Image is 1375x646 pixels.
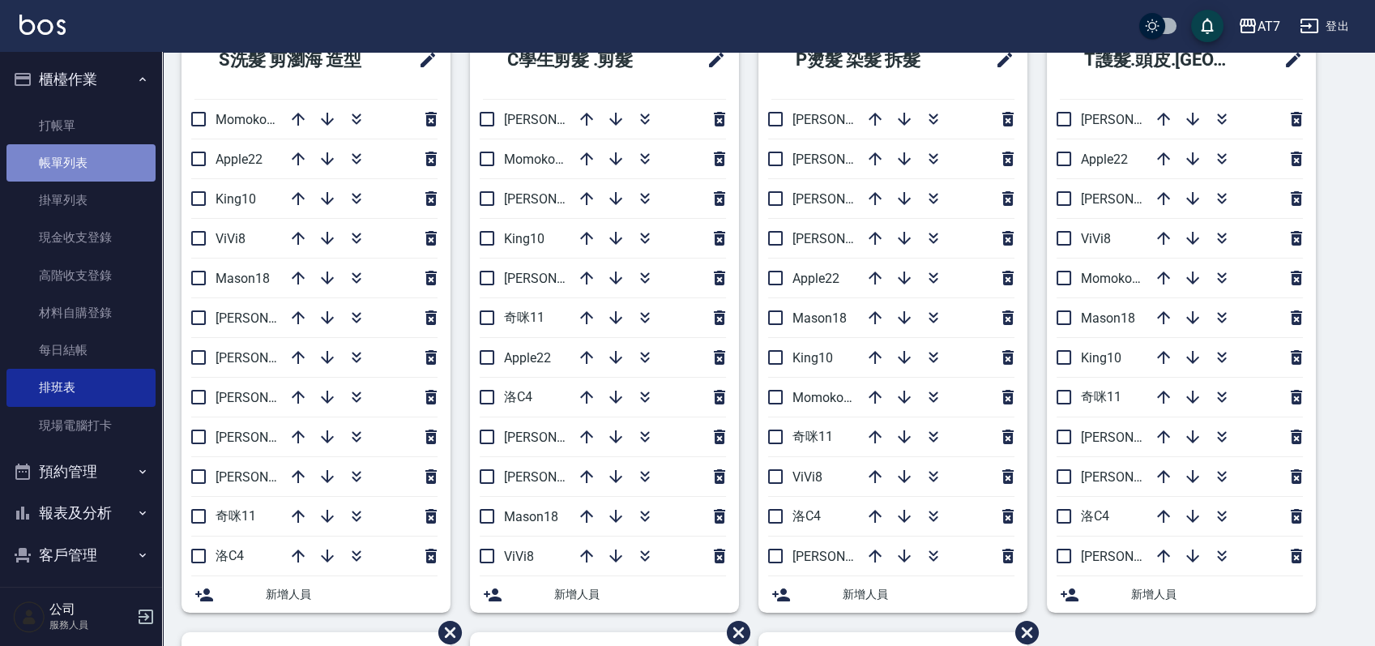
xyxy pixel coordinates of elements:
a: 排班表 [6,369,156,406]
span: [PERSON_NAME]6 [216,469,320,485]
span: [PERSON_NAME]7 [504,469,609,485]
span: King10 [216,191,256,207]
span: 修改班表的標題 [1274,41,1303,79]
span: [PERSON_NAME] 5 [504,112,612,127]
span: 修改班表的標題 [408,41,438,79]
a: 現場電腦打卡 [6,407,156,444]
span: King10 [792,350,833,366]
span: 新增人員 [1131,586,1303,603]
button: AT7 [1232,10,1287,43]
span: Mason18 [216,271,270,286]
button: 櫃檯作業 [6,58,156,101]
span: 新增人員 [266,586,438,603]
span: ViVi8 [216,231,246,246]
h2: T護髮.頭皮.[GEOGRAPHIC_DATA] [1060,31,1262,89]
span: [PERSON_NAME]2 [216,310,320,326]
button: 報表及分析 [6,492,156,534]
span: 奇咪11 [504,310,544,325]
h5: 公司 [49,601,132,618]
a: 帳單列表 [6,144,156,182]
span: Momoko12 [504,152,570,167]
span: [PERSON_NAME]9 [504,191,609,207]
h2: C學生剪髮 .剪髮 [483,31,677,89]
span: 奇咪11 [792,429,833,444]
span: [PERSON_NAME] 5 [792,152,900,167]
span: 新增人員 [843,586,1014,603]
h2: S洗髮 剪瀏海 造型 [194,31,397,89]
img: Person [13,601,45,633]
span: 洛C4 [216,548,244,563]
span: Momoko12 [216,112,281,127]
span: 奇咪11 [1081,389,1121,404]
span: Apple22 [504,350,551,366]
span: 洛C4 [792,508,821,524]
a: 掛單列表 [6,182,156,219]
span: [PERSON_NAME]6 [504,430,609,445]
a: 高階收支登錄 [6,257,156,294]
span: 洛C4 [1081,508,1109,524]
button: 員工及薪資 [6,575,156,618]
div: 新增人員 [181,576,451,613]
span: [PERSON_NAME]6 [1081,430,1185,445]
span: 新增人員 [554,586,726,603]
span: ViVi8 [792,469,822,485]
span: 奇咪11 [216,508,256,524]
span: Apple22 [1081,152,1128,167]
span: [PERSON_NAME]9 [216,350,320,366]
span: Mason18 [792,310,847,326]
button: 客戶管理 [6,534,156,576]
span: Momoko12 [792,390,858,405]
span: 修改班表的標題 [985,41,1014,79]
h2: P燙髮 染髮 拆髮 [771,31,965,89]
span: [PERSON_NAME]9 [792,112,897,127]
span: King10 [1081,350,1121,366]
span: [PERSON_NAME]7 [792,231,897,246]
span: [PERSON_NAME]2 [1081,112,1185,127]
span: ViVi8 [504,549,534,564]
span: Mason18 [504,509,558,524]
span: [PERSON_NAME]7 [1081,549,1185,564]
a: 材料自購登錄 [6,294,156,332]
button: 預約管理 [6,451,156,493]
span: [PERSON_NAME]9 [1081,469,1185,485]
span: [PERSON_NAME]7 [216,430,320,445]
a: 打帳單 [6,107,156,144]
p: 服務人員 [49,618,132,632]
span: 修改班表的標題 [697,41,726,79]
button: save [1191,10,1223,42]
span: 洛C4 [504,389,532,404]
div: 新增人員 [470,576,739,613]
span: Mason18 [1081,310,1135,326]
div: 新增人員 [758,576,1027,613]
a: 現金收支登錄 [6,219,156,256]
button: 登出 [1293,11,1356,41]
span: King10 [504,231,544,246]
div: 新增人員 [1047,576,1316,613]
span: Momoko12 [1081,271,1147,286]
span: [PERSON_NAME]2 [504,271,609,286]
span: Apple22 [792,271,839,286]
span: ViVi8 [1081,231,1111,246]
span: Apple22 [216,152,263,167]
div: AT7 [1258,16,1280,36]
span: [PERSON_NAME]6 [792,191,897,207]
span: [PERSON_NAME] 5 [1081,191,1189,207]
img: Logo [19,15,66,35]
span: [PERSON_NAME]2 [792,549,897,564]
span: [PERSON_NAME] 5 [216,390,323,405]
a: 每日結帳 [6,332,156,369]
